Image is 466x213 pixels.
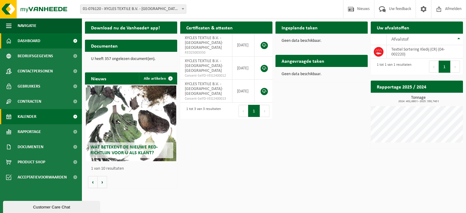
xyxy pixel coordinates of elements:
span: Rapportage [18,124,41,139]
td: [DATE] [232,80,255,103]
span: XYCLES TEXTILE B.V. - [GEOGRAPHIC_DATA]-[GEOGRAPHIC_DATA] [185,82,223,96]
a: Wat betekent de nieuwe RED-richtlijn voor u als klant? [86,85,176,161]
span: 01-076120 - XYCLES TEXTILE B.V. - HARDINXVELD-GIESSENDAM [80,5,186,14]
span: Contactpersonen [18,64,53,79]
p: U heeft 357 ongelezen document(en). [91,57,171,61]
button: 1 [439,61,451,73]
span: Contracten [18,94,41,109]
button: Next [451,61,460,73]
span: Navigatie [18,18,36,33]
span: Acceptatievoorwaarden [18,170,67,185]
a: Alle artikelen [139,72,177,85]
span: Bedrijfsgegevens [18,48,53,64]
span: Consent-SelfD-VEG2400013 [185,96,228,101]
span: 01-076120 - XYCLES TEXTILE B.V. - HARDINXVELD-GIESSENDAM [80,5,186,13]
span: 2024: 402,680 t - 2025: 330,740 t [374,100,463,103]
h2: Download nu de Vanheede+ app! [85,22,166,33]
td: Textiel Sortering Kledij (CR) (04-002220) [387,45,463,58]
a: Bekijk rapportage [418,92,462,105]
h2: Nieuws [85,72,112,84]
span: RED25003350 [185,50,228,55]
p: 1 van 10 resultaten [91,167,174,171]
h2: Certificaten & attesten [180,22,239,33]
button: Vorige [88,176,98,188]
button: Next [260,105,269,117]
span: Product Shop [18,155,45,170]
h2: Rapportage 2025 / 2024 [371,81,432,92]
span: Afvalstof [391,37,409,42]
span: Wat betekent de nieuwe RED-richtlijn voor u als klant? [90,145,158,155]
span: XYCLES TEXTILE B.V. - [GEOGRAPHIC_DATA]-[GEOGRAPHIC_DATA] [185,36,223,50]
button: Previous [238,105,248,117]
span: Consent-SelfD-VEG2400012 [185,73,228,78]
button: Previous [429,61,439,73]
span: Documenten [18,139,43,155]
button: Volgende [98,176,107,188]
div: 1 tot 3 van 3 resultaten [183,104,221,118]
span: XYCLES TEXTILE B.V. - [GEOGRAPHIC_DATA]-[GEOGRAPHIC_DATA] [185,59,223,73]
iframe: chat widget [3,200,101,213]
button: 1 [248,105,260,117]
div: 1 tot 1 van 1 resultaten [374,60,411,73]
p: Geen data beschikbaar. [282,72,362,76]
h2: Aangevraagde taken [275,55,330,67]
h2: Ingeplande taken [275,22,324,33]
span: Gebruikers [18,79,40,94]
td: [DATE] [232,57,255,80]
p: Geen data beschikbaar. [282,39,362,43]
span: Dashboard [18,33,40,48]
span: Kalender [18,109,36,124]
h2: Uw afvalstoffen [371,22,415,33]
h3: Tonnage [374,96,463,103]
h2: Documenten [85,40,124,52]
td: [DATE] [232,34,255,57]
